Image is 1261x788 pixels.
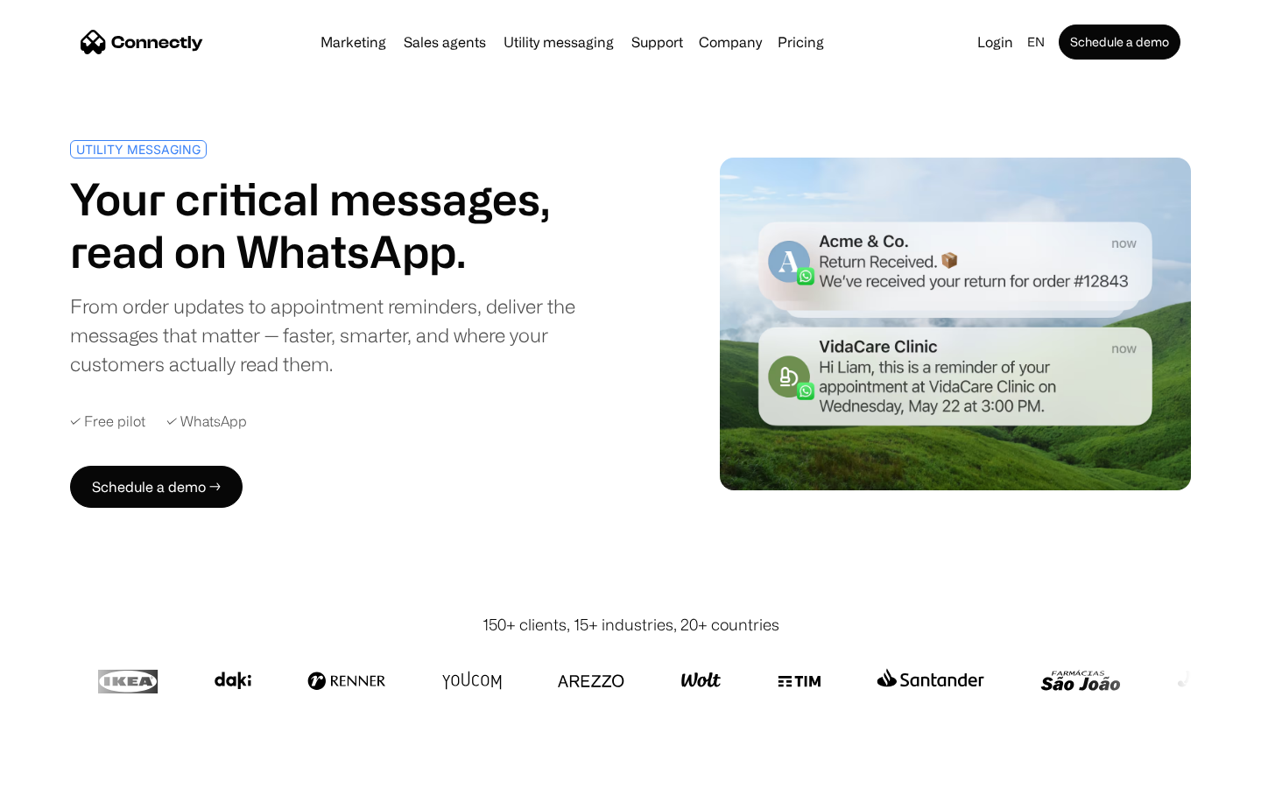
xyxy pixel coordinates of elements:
aside: Language selected: English [18,756,105,782]
a: Schedule a demo [1059,25,1180,60]
h1: Your critical messages, read on WhatsApp. [70,172,623,278]
a: Login [970,30,1020,54]
div: en [1027,30,1045,54]
a: Sales agents [397,35,493,49]
div: Company [699,30,762,54]
a: Pricing [771,35,831,49]
a: Schedule a demo → [70,466,243,508]
a: Marketing [313,35,393,49]
div: UTILITY MESSAGING [76,143,201,156]
div: From order updates to appointment reminders, deliver the messages that matter — faster, smarter, ... [70,292,623,378]
ul: Language list [35,757,105,782]
a: Utility messaging [497,35,621,49]
div: 150+ clients, 15+ industries, 20+ countries [483,613,779,637]
a: Support [624,35,690,49]
div: ✓ WhatsApp [166,413,247,430]
div: ✓ Free pilot [70,413,145,430]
